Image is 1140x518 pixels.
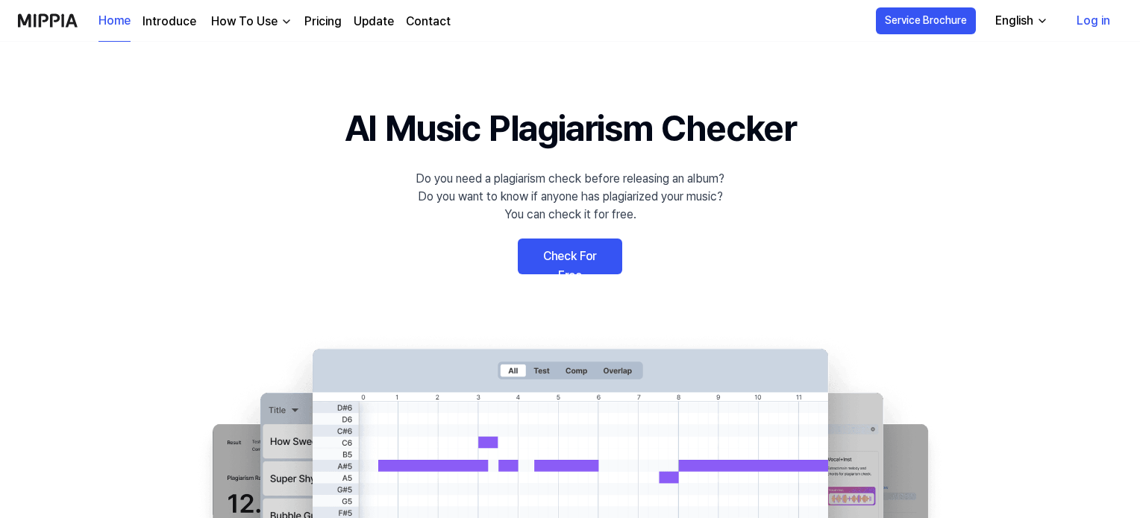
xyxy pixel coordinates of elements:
button: How To Use [208,13,292,31]
a: Introduce [142,13,196,31]
div: English [992,12,1036,30]
button: Service Brochure [876,7,976,34]
a: Update [354,13,394,31]
a: Pricing [304,13,342,31]
a: Contact [406,13,451,31]
img: down [281,16,292,28]
a: Home [98,1,131,42]
button: English [983,6,1057,36]
div: Do you need a plagiarism check before releasing an album? Do you want to know if anyone has plagi... [416,170,724,224]
div: How To Use [208,13,281,31]
h1: AI Music Plagiarism Checker [345,101,796,155]
a: Check For Free [518,239,622,274]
